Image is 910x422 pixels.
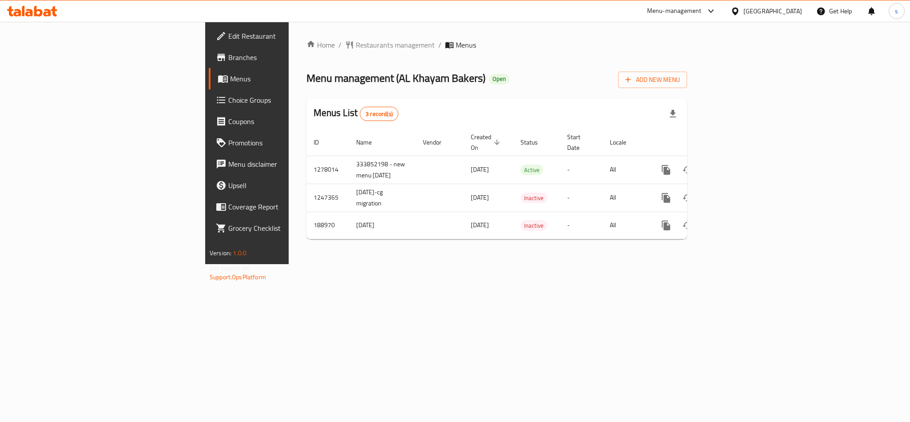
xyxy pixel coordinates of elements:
[209,111,357,132] a: Coupons
[677,159,698,181] button: Change Status
[567,132,592,153] span: Start Date
[677,187,698,209] button: Change Status
[210,262,250,274] span: Get support on:
[228,159,350,169] span: Menu disclaimer
[349,184,416,212] td: [DATE]-cg migration
[625,74,680,85] span: Add New Menu
[603,212,648,239] td: All
[356,40,435,50] span: Restaurants management
[314,137,330,148] span: ID
[647,6,702,16] div: Menu-management
[209,47,357,68] a: Branches
[521,137,549,148] span: Status
[233,247,246,259] span: 1.0.0
[489,74,509,84] div: Open
[209,68,357,89] a: Menus
[560,212,603,239] td: -
[209,196,357,217] a: Coverage Report
[489,75,509,83] span: Open
[521,193,547,203] span: Inactive
[228,137,350,148] span: Promotions
[521,165,543,175] div: Active
[471,164,489,175] span: [DATE]
[228,201,350,212] span: Coverage Report
[306,129,748,239] table: enhanced table
[228,95,350,105] span: Choice Groups
[662,103,683,125] div: Export file
[349,212,416,239] td: [DATE]
[209,175,357,196] a: Upsell
[560,156,603,184] td: -
[471,192,489,203] span: [DATE]
[228,52,350,63] span: Branches
[438,40,441,50] li: /
[603,156,648,184] td: All
[209,89,357,111] a: Choice Groups
[521,165,543,175] span: Active
[677,215,698,236] button: Change Status
[209,132,357,153] a: Promotions
[356,137,383,148] span: Name
[656,187,677,209] button: more
[306,40,687,50] nav: breadcrumb
[471,219,489,231] span: [DATE]
[521,193,547,203] div: Inactive
[648,129,748,156] th: Actions
[895,6,898,16] span: s
[210,247,231,259] span: Version:
[209,25,357,47] a: Edit Restaurant
[228,116,350,127] span: Coupons
[656,159,677,181] button: more
[228,180,350,191] span: Upsell
[560,184,603,212] td: -
[209,153,357,175] a: Menu disclaimer
[743,6,802,16] div: [GEOGRAPHIC_DATA]
[603,184,648,212] td: All
[456,40,476,50] span: Menus
[423,137,453,148] span: Vendor
[228,223,350,233] span: Grocery Checklist
[360,110,398,118] span: 3 record(s)
[610,137,638,148] span: Locale
[228,31,350,41] span: Edit Restaurant
[230,73,350,84] span: Menus
[471,132,503,153] span: Created On
[306,68,485,88] span: Menu management ( AL Khayam Bakers )
[210,271,266,283] a: Support.OpsPlatform
[209,217,357,239] a: Grocery Checklist
[349,156,416,184] td: 333852198 - new menu [DATE]
[656,215,677,236] button: more
[521,221,547,231] span: Inactive
[618,72,687,88] button: Add New Menu
[314,106,398,121] h2: Menus List
[345,40,435,50] a: Restaurants management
